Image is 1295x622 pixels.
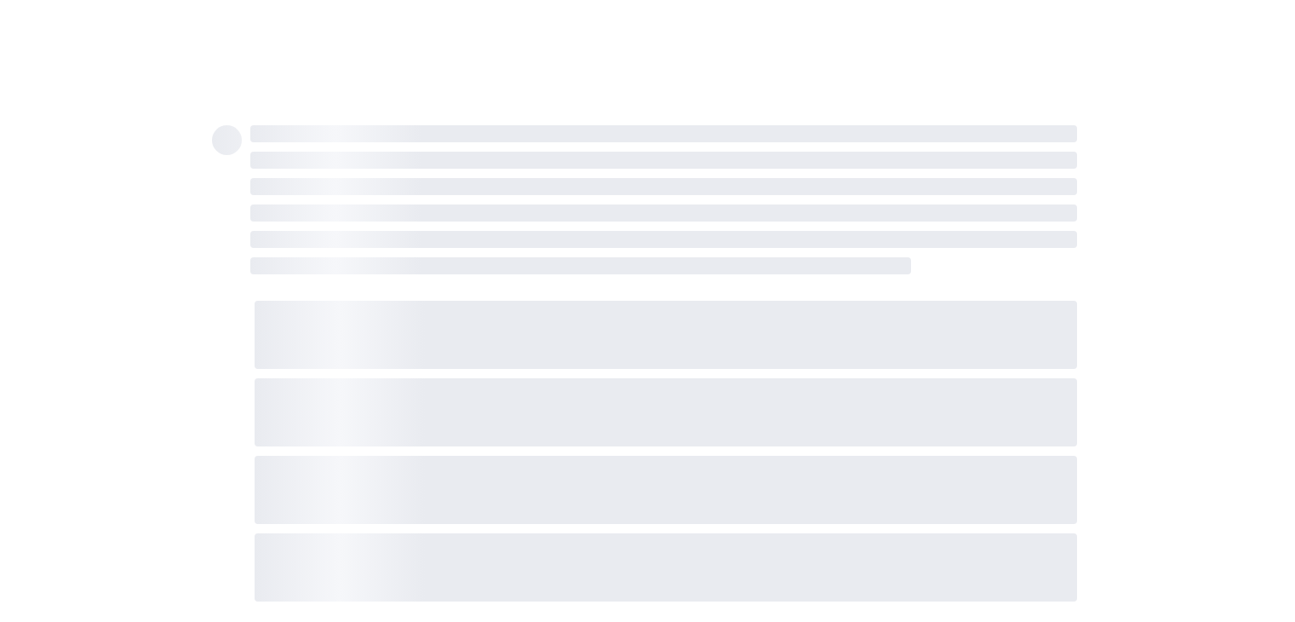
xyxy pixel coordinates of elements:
[212,125,242,155] span: ‌
[250,231,1077,248] span: ‌
[250,178,1077,195] span: ‌
[250,125,1077,142] span: ‌
[255,301,1077,369] span: ‌
[250,257,912,274] span: ‌
[255,533,1077,602] span: ‌
[255,378,1077,446] span: ‌
[250,204,1077,222] span: ‌
[255,456,1077,524] span: ‌
[250,152,1077,169] span: ‌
